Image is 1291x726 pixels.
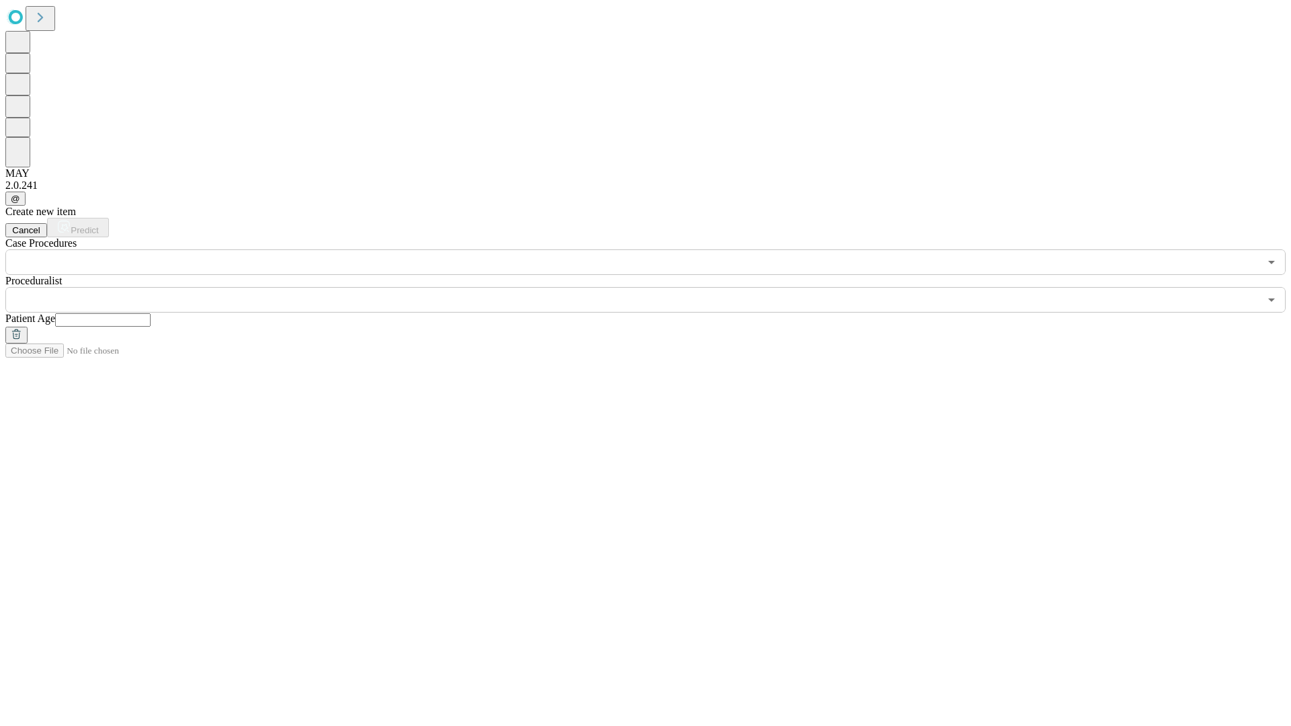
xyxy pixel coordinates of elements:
[1262,253,1281,272] button: Open
[5,192,26,206] button: @
[47,218,109,237] button: Predict
[12,225,40,235] span: Cancel
[5,237,77,249] span: Scheduled Procedure
[5,167,1286,179] div: MAY
[5,313,55,324] span: Patient Age
[71,225,98,235] span: Predict
[1262,290,1281,309] button: Open
[5,223,47,237] button: Cancel
[11,194,20,204] span: @
[5,275,62,286] span: Proceduralist
[5,179,1286,192] div: 2.0.241
[5,206,76,217] span: Create new item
